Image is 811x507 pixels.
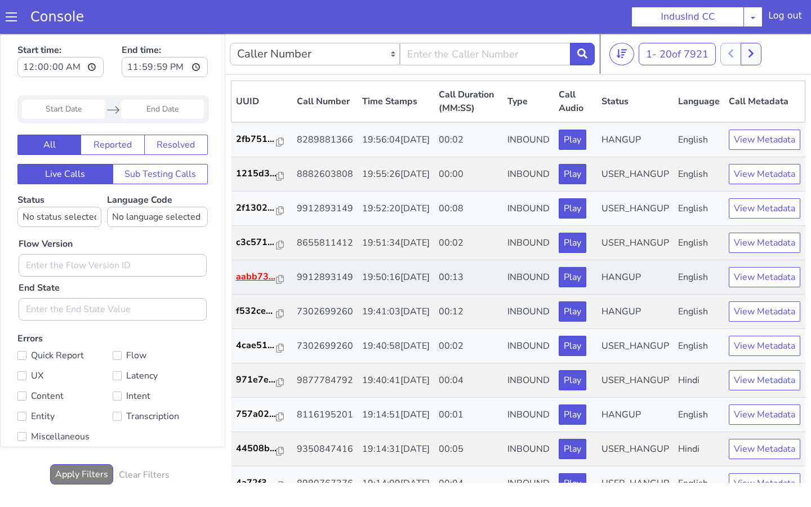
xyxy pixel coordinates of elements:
td: 19:51:34[DATE] [358,192,434,226]
td: 00:00 [434,123,503,158]
label: Flow [113,314,208,330]
input: Enter the Flow Version ID [19,220,207,243]
td: 00:01 [434,364,503,398]
button: All [17,101,81,121]
label: UX [17,334,113,350]
a: Console [17,9,97,25]
p: 1215d3... [236,133,277,146]
th: Type [503,47,554,89]
td: USER_HANGUP [597,433,674,467]
a: aabb73... [236,236,288,250]
button: Play [559,268,586,288]
td: INBOUND [503,123,554,158]
label: End State [19,247,60,261]
td: 00:02 [434,295,503,330]
td: USER_HANGUP [597,192,674,226]
button: View Metadata [729,130,800,150]
td: 00:08 [434,158,503,192]
button: Play [559,233,586,253]
div: Log out [768,9,802,27]
td: 19:40:41[DATE] [358,330,434,364]
td: 00:05 [434,398,503,433]
button: 1- 20of 7921 [639,9,716,32]
td: English [674,123,724,158]
button: Play [559,371,586,391]
th: Call Duration (MM:SS) [434,47,503,89]
button: Play [559,439,586,460]
button: View Metadata [729,96,800,116]
button: Play [559,96,586,116]
td: HANGUP [597,261,674,295]
td: HANGUP [597,226,674,261]
button: View Metadata [729,371,800,391]
p: 971e7e... [236,339,277,353]
td: English [674,226,724,261]
label: Content [17,354,113,370]
label: Language Code [107,160,208,193]
td: 19:50:16[DATE] [358,226,434,261]
input: End time: [122,23,208,43]
p: aabb73... [236,236,277,250]
td: 00:04 [434,330,503,364]
button: View Metadata [729,439,800,460]
td: 8655811412 [292,192,358,226]
td: 9912893149 [292,158,358,192]
td: USER_HANGUP [597,295,674,330]
button: View Metadata [729,336,800,357]
button: Play [559,302,586,322]
th: UUID [231,47,292,89]
td: INBOUND [503,398,554,433]
button: View Metadata [729,164,800,185]
td: INBOUND [503,330,554,364]
td: English [674,192,724,226]
td: English [674,261,724,295]
button: Play [559,130,586,150]
input: Start Date [22,66,105,85]
p: 4cae51... [236,305,277,318]
td: 19:56:04[DATE] [358,88,434,123]
a: 757a02... [236,373,288,387]
td: 19:52:20[DATE] [358,158,434,192]
td: 7302699260 [292,261,358,295]
td: 00:02 [434,88,503,123]
input: Enter the End State Value [19,264,207,287]
select: Language Code [107,173,208,193]
td: 8116195201 [292,364,358,398]
th: Call Number [292,47,358,89]
button: View Metadata [729,302,800,322]
td: INBOUND [503,433,554,467]
p: 2fb751... [236,99,277,112]
a: 44508b... [236,408,288,421]
p: 4a72f3... [236,442,277,456]
input: End Date [121,66,204,85]
button: Apply Filters [50,430,113,451]
td: INBOUND [503,295,554,330]
label: Start time: [17,6,104,47]
button: Live Calls [17,130,113,150]
th: Time Stamps [358,47,434,89]
td: INBOUND [503,88,554,123]
td: 19:41:03[DATE] [358,261,434,295]
td: INBOUND [503,192,554,226]
td: 00:12 [434,261,503,295]
button: IndusInd CC [631,7,744,27]
td: USER_HANGUP [597,123,674,158]
button: Reported [81,101,144,121]
td: English [674,295,724,330]
label: Flow Version [19,203,73,217]
td: INBOUND [503,158,554,192]
th: Status [597,47,674,89]
label: Quick Report [17,314,113,330]
a: 2f1302... [236,167,288,181]
label: Miscellaneous [17,395,113,411]
label: Errors [17,299,208,413]
td: English [674,158,724,192]
td: Hindi [674,398,724,433]
td: INBOUND [503,226,554,261]
td: 8980767376 [292,433,358,467]
select: Status [17,173,101,193]
a: 2fb751... [236,99,288,112]
button: Play [559,164,586,185]
a: c3c571... [236,202,288,215]
td: 9350847416 [292,398,358,433]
